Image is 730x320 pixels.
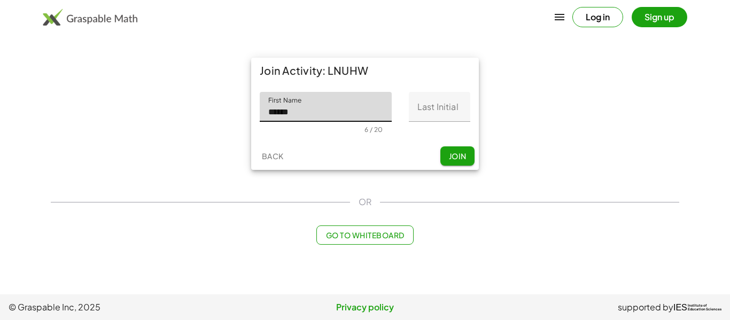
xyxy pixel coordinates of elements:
[632,7,687,27] button: Sign up
[440,146,475,166] button: Join
[618,301,673,314] span: supported by
[448,151,466,161] span: Join
[673,301,721,314] a: IESInstitute ofEducation Sciences
[261,151,283,161] span: Back
[688,304,721,311] span: Institute of Education Sciences
[9,301,246,314] span: © Graspable Inc, 2025
[572,7,623,27] button: Log in
[364,126,383,134] div: 6 / 20
[673,302,687,313] span: IES
[359,196,371,208] span: OR
[246,301,484,314] a: Privacy policy
[325,230,404,240] span: Go to Whiteboard
[255,146,290,166] button: Back
[251,58,479,83] div: Join Activity: LNUHW
[316,225,413,245] button: Go to Whiteboard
